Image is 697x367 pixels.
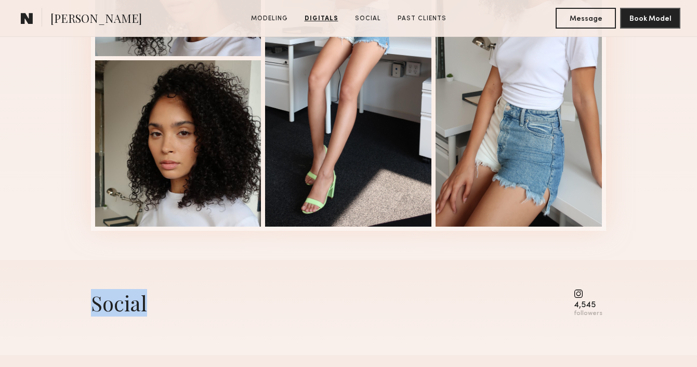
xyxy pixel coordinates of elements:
[393,14,451,23] a: Past Clients
[574,302,602,309] div: 4,545
[620,8,680,29] button: Book Model
[300,14,343,23] a: Digitals
[50,10,142,29] span: [PERSON_NAME]
[247,14,292,23] a: Modeling
[351,14,385,23] a: Social
[620,14,680,22] a: Book Model
[574,310,602,318] div: followers
[556,8,616,29] button: Message
[91,289,147,317] div: Social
